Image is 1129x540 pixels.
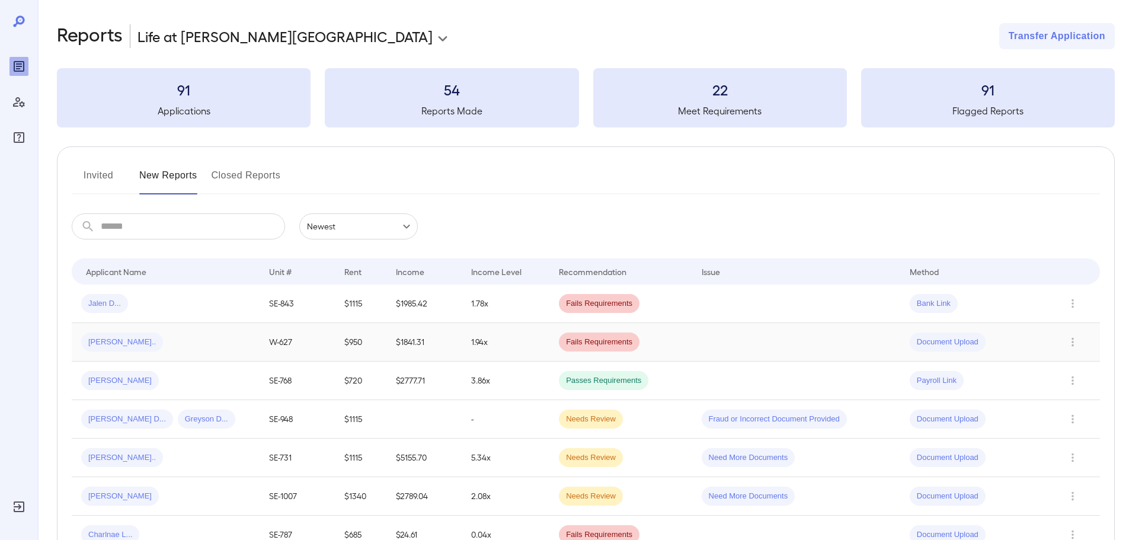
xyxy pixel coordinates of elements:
[462,362,549,400] td: 3.86x
[139,166,197,194] button: New Reports
[910,414,986,425] span: Document Upload
[335,362,386,400] td: $720
[9,128,28,147] div: FAQ
[81,337,163,348] span: [PERSON_NAME]..
[325,80,578,99] h3: 54
[910,264,939,279] div: Method
[386,439,462,477] td: $5155.70
[137,27,433,46] p: Life at [PERSON_NAME][GEOGRAPHIC_DATA]
[57,80,311,99] h3: 91
[702,414,847,425] span: Fraud or Incorrect Document Provided
[260,400,335,439] td: SE-948
[260,323,335,362] td: W-627
[396,264,424,279] div: Income
[269,264,292,279] div: Unit #
[559,452,623,464] span: Needs Review
[9,92,28,111] div: Manage Users
[325,104,578,118] h5: Reports Made
[57,104,311,118] h5: Applications
[81,414,173,425] span: [PERSON_NAME] D...
[559,264,626,279] div: Recommendation
[1063,294,1082,313] button: Row Actions
[462,285,549,323] td: 1.78x
[86,264,146,279] div: Applicant Name
[344,264,363,279] div: Rent
[9,57,28,76] div: Reports
[212,166,281,194] button: Closed Reports
[81,452,163,464] span: [PERSON_NAME]..
[178,414,235,425] span: Greyson D...
[260,439,335,477] td: SE-731
[1063,333,1082,352] button: Row Actions
[702,491,795,502] span: Need More Documents
[910,375,964,386] span: Payroll Link
[910,452,986,464] span: Document Upload
[702,452,795,464] span: Need More Documents
[386,323,462,362] td: $1841.31
[559,414,623,425] span: Needs Review
[335,439,386,477] td: $1115
[57,23,123,49] h2: Reports
[299,213,418,239] div: Newest
[471,264,522,279] div: Income Level
[260,477,335,516] td: SE-1007
[559,298,639,309] span: Fails Requirements
[1063,448,1082,467] button: Row Actions
[9,497,28,516] div: Log Out
[462,439,549,477] td: 5.34x
[335,400,386,439] td: $1115
[81,491,159,502] span: [PERSON_NAME]
[386,477,462,516] td: $2789.04
[559,337,639,348] span: Fails Requirements
[81,375,159,386] span: [PERSON_NAME]
[861,80,1115,99] h3: 91
[1063,487,1082,506] button: Row Actions
[72,166,125,194] button: Invited
[260,362,335,400] td: SE-768
[559,375,648,386] span: Passes Requirements
[910,298,958,309] span: Bank Link
[1063,410,1082,429] button: Row Actions
[861,104,1115,118] h5: Flagged Reports
[260,285,335,323] td: SE-843
[462,323,549,362] td: 1.94x
[57,68,1115,127] summary: 91Applications54Reports Made22Meet Requirements91Flagged Reports
[335,477,386,516] td: $1340
[335,285,386,323] td: $1115
[999,23,1115,49] button: Transfer Application
[559,491,623,502] span: Needs Review
[910,491,986,502] span: Document Upload
[81,298,128,309] span: Jalen D...
[462,400,549,439] td: -
[593,80,847,99] h3: 22
[593,104,847,118] h5: Meet Requirements
[335,323,386,362] td: $950
[386,362,462,400] td: $2777.71
[1063,371,1082,390] button: Row Actions
[462,477,549,516] td: 2.08x
[910,337,986,348] span: Document Upload
[702,264,721,279] div: Issue
[386,285,462,323] td: $1985.42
